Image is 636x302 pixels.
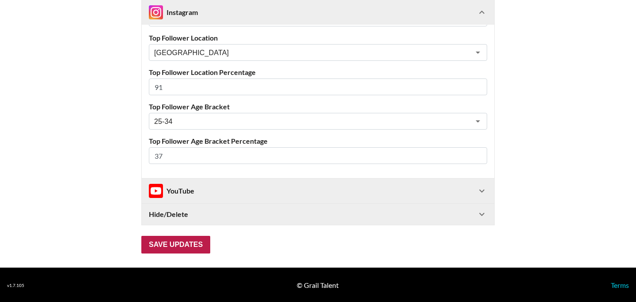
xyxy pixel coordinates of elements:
[472,115,484,127] button: Open
[149,5,198,19] div: Instagram
[149,5,163,19] img: Instagram
[149,137,487,145] label: Top Follower Age Bracket Percentage
[149,68,487,77] label: Top Follower Location Percentage
[7,283,24,288] div: v 1.7.105
[142,204,494,225] div: Hide/Delete
[142,179,494,203] div: InstagramYouTube
[472,46,484,59] button: Open
[149,184,194,198] div: YouTube
[297,281,339,290] div: © Grail Talent
[149,210,188,219] strong: Hide/Delete
[149,102,487,111] label: Top Follower Age Bracket
[149,184,163,198] img: Instagram
[611,281,629,289] a: Terms
[149,34,487,42] label: Top Follower Location
[141,236,210,254] input: Save Updates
